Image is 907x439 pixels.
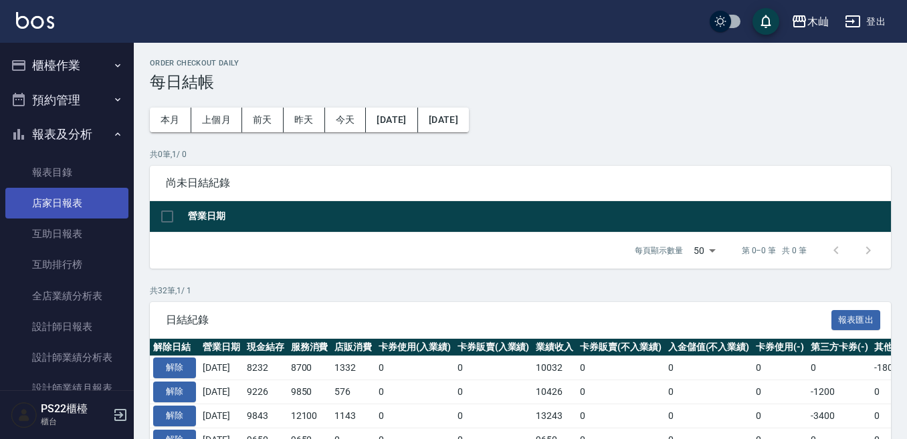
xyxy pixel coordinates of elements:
[331,356,375,380] td: 1332
[331,339,375,356] th: 店販消費
[752,8,779,35] button: save
[243,404,288,428] td: 9843
[375,356,454,380] td: 0
[807,13,829,30] div: 木屾
[331,404,375,428] td: 1143
[5,117,128,152] button: 報表及分析
[807,356,872,380] td: 0
[665,404,753,428] td: 0
[577,404,665,428] td: 0
[199,356,243,380] td: [DATE]
[831,310,881,331] button: 報表匯出
[665,356,753,380] td: 0
[199,404,243,428] td: [DATE]
[742,245,807,257] p: 第 0–0 筆 共 0 筆
[166,176,875,190] span: 尚未日結紀錄
[688,233,720,269] div: 50
[191,108,242,132] button: 上個月
[41,416,109,428] p: 櫃台
[150,73,891,92] h3: 每日結帳
[199,380,243,404] td: [DATE]
[752,356,807,380] td: 0
[5,311,128,342] a: 設計師日報表
[665,339,753,356] th: 入金儲值(不入業績)
[577,380,665,404] td: 0
[150,108,191,132] button: 本月
[5,342,128,373] a: 設計師業績分析表
[150,339,199,356] th: 解除日結
[532,339,577,356] th: 業績收入
[5,373,128,404] a: 設計師業績月報表
[331,380,375,404] td: 576
[532,404,577,428] td: 13243
[199,339,243,356] th: 營業日期
[166,313,831,327] span: 日結紀錄
[807,404,872,428] td: -3400
[532,356,577,380] td: 10032
[5,48,128,83] button: 櫃檯作業
[150,285,891,297] p: 共 32 筆, 1 / 1
[665,380,753,404] td: 0
[242,108,284,132] button: 前天
[418,108,469,132] button: [DATE]
[5,249,128,280] a: 互助排行榜
[11,402,37,428] img: Person
[150,59,891,67] h2: Order checkout daily
[288,380,332,404] td: 9850
[5,218,128,249] a: 互助日報表
[752,380,807,404] td: 0
[153,406,196,426] button: 解除
[5,281,128,311] a: 全店業績分析表
[532,380,577,404] td: 10426
[786,8,834,35] button: 木屾
[577,356,665,380] td: 0
[366,108,417,132] button: [DATE]
[635,245,683,257] p: 每頁顯示數量
[752,404,807,428] td: 0
[375,339,454,356] th: 卡券使用(入業績)
[153,382,196,402] button: 解除
[243,356,288,380] td: 8232
[243,380,288,404] td: 9226
[16,12,54,29] img: Logo
[454,404,533,428] td: 0
[454,356,533,380] td: 0
[454,380,533,404] td: 0
[375,380,454,404] td: 0
[41,402,109,416] h5: PS22櫃檯
[288,339,332,356] th: 服務消費
[284,108,325,132] button: 昨天
[185,201,891,233] th: 營業日期
[288,404,332,428] td: 12100
[807,380,872,404] td: -1200
[752,339,807,356] th: 卡券使用(-)
[831,313,881,325] a: 報表匯出
[150,148,891,160] p: 共 0 筆, 1 / 0
[5,188,128,218] a: 店家日報表
[288,356,332,380] td: 8700
[243,339,288,356] th: 現金結存
[375,404,454,428] td: 0
[577,339,665,356] th: 卡券販賣(不入業績)
[807,339,872,356] th: 第三方卡券(-)
[5,157,128,188] a: 報表目錄
[153,357,196,378] button: 解除
[839,9,891,34] button: 登出
[325,108,367,132] button: 今天
[5,83,128,118] button: 預約管理
[454,339,533,356] th: 卡券販賣(入業績)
